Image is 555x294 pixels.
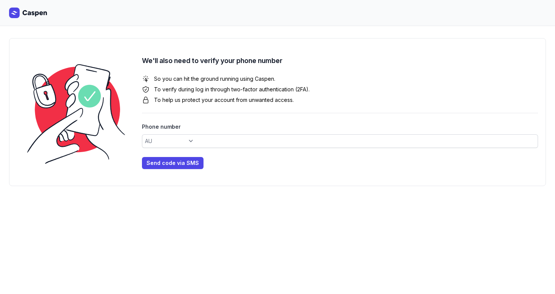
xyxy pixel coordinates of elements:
[142,86,538,93] div: To verify during log in through two-factor authentication (2FA).
[142,157,203,169] button: Send code via SMS
[142,96,538,104] div: To help us protect your account from unwanted access.
[146,159,199,168] span: Send code via SMS
[142,55,538,66] div: We'll also need to verify your phone number
[17,46,142,178] img: phone_verification.png
[142,75,538,83] div: So you can hit the ground running using Caspen.
[142,122,538,131] div: Phone number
